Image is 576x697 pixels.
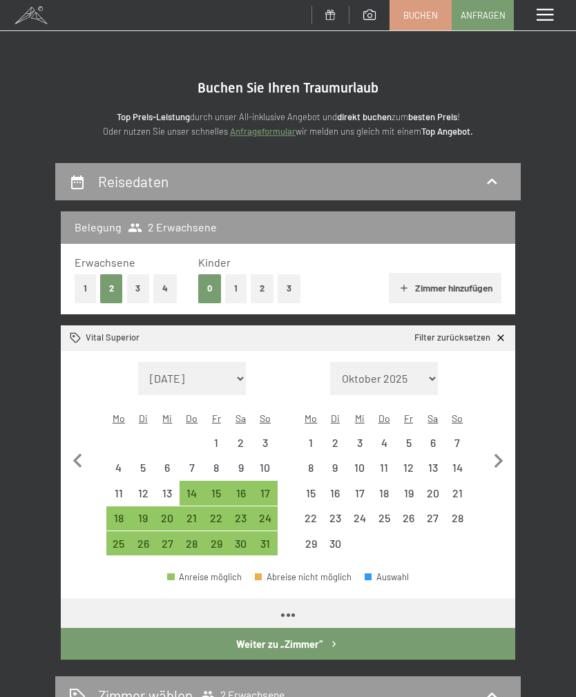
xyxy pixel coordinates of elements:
[181,538,202,560] div: 28
[117,111,190,122] strong: Top Preis-Leistung
[204,531,229,555] div: Fri May 29 2026
[349,513,370,534] div: 24
[323,430,347,455] div: Anreise nicht möglich
[180,506,204,531] div: Anreise möglich
[422,437,443,459] div: 6
[414,332,506,344] a: Filter zurücksetzen
[372,456,396,480] div: Thu Jun 11 2026
[323,481,347,505] div: Tue Jun 16 2026
[373,488,394,509] div: 18
[108,513,129,534] div: 18
[132,513,153,534] div: 19
[396,430,421,455] div: Anreise nicht möglich
[421,430,445,455] div: Anreise nicht möglich
[325,437,346,459] div: 2
[349,462,370,484] div: 10
[447,488,468,509] div: 21
[347,481,372,505] div: Anreise nicht möglich
[131,481,155,505] div: Tue May 12 2026
[106,481,131,505] div: Anreise nicht möglich
[180,531,204,555] div: Anreise möglich
[372,481,396,505] div: Anreise nicht möglich
[445,456,470,480] div: Sun Jun 14 2026
[108,462,129,484] div: 4
[253,430,277,455] div: Sun May 03 2026
[155,506,180,531] div: Anreise möglich
[204,456,229,480] div: Fri May 08 2026
[298,481,323,505] div: Mon Jun 15 2026
[298,506,323,531] div: Mon Jun 22 2026
[445,481,470,505] div: Sun Jun 21 2026
[181,488,202,509] div: 14
[106,531,131,555] div: Anreise möglich
[155,456,180,480] div: Wed May 06 2026
[64,362,93,556] button: Vorheriger Monat
[254,488,276,509] div: 17
[229,456,253,480] div: Anreise nicht möglich
[206,437,227,459] div: 1
[323,430,347,455] div: Tue Jun 02 2026
[422,513,443,534] div: 27
[127,274,150,303] button: 3
[323,531,347,555] div: Anreise nicht möglich
[204,456,229,480] div: Anreise nicht möglich
[323,456,347,480] div: Anreise nicht möglich
[325,462,346,484] div: 9
[372,506,396,531] div: Anreise nicht möglich
[325,513,346,534] div: 23
[253,481,277,505] div: Anreise möglich
[132,462,153,484] div: 5
[155,531,180,555] div: Wed May 27 2026
[229,506,253,531] div: Sat May 23 2026
[181,513,202,534] div: 21
[298,430,323,455] div: Mon Jun 01 2026
[155,506,180,531] div: Wed May 20 2026
[347,456,372,480] div: Wed Jun 10 2026
[428,412,438,424] abbr: Samstag
[131,506,155,531] div: Anreise möglich
[300,488,321,509] div: 15
[347,506,372,531] div: Anreise nicht möglich
[180,456,204,480] div: Anreise nicht möglich
[98,173,169,190] h2: Reisedaten
[106,456,131,480] div: Mon May 04 2026
[157,462,178,484] div: 6
[447,513,468,534] div: 28
[300,538,321,560] div: 29
[180,481,204,505] div: Anreise möglich
[55,110,521,139] p: durch unser All-inklusive Angebot und zum ! Oder nutzen Sie unser schnelles wir melden uns gleich...
[396,481,421,505] div: Fri Jun 19 2026
[229,531,253,555] div: Anreise möglich
[229,430,253,455] div: Sat May 02 2026
[253,506,277,531] div: Sun May 24 2026
[204,430,229,455] div: Fri May 01 2026
[408,111,457,122] strong: besten Preis
[372,456,396,480] div: Anreise nicht möglich
[230,538,251,560] div: 30
[106,481,131,505] div: Mon May 11 2026
[230,437,251,459] div: 2
[108,538,129,560] div: 25
[180,506,204,531] div: Thu May 21 2026
[300,437,321,459] div: 1
[260,412,271,424] abbr: Sonntag
[254,437,276,459] div: 3
[204,506,229,531] div: Fri May 22 2026
[373,513,394,534] div: 25
[206,462,227,484] div: 8
[298,430,323,455] div: Anreise nicht möglich
[225,274,247,303] button: 1
[204,481,229,505] div: Anreise möglich
[372,430,396,455] div: Thu Jun 04 2026
[131,456,155,480] div: Tue May 05 2026
[396,506,421,531] div: Fri Jun 26 2026
[452,412,463,424] abbr: Sonntag
[167,573,242,582] div: Anreise möglich
[305,412,317,424] abbr: Montag
[180,481,204,505] div: Thu May 14 2026
[131,456,155,480] div: Anreise nicht möglich
[253,531,277,555] div: Anreise möglich
[398,488,419,509] div: 19
[447,437,468,459] div: 7
[396,506,421,531] div: Anreise nicht möglich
